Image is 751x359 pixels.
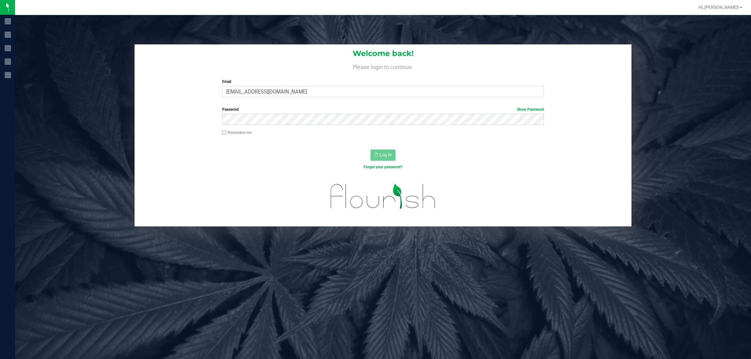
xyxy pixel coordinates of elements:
[517,107,544,112] a: Show Password
[222,130,252,135] label: Remember me
[222,131,227,135] input: Remember me
[698,5,739,10] span: Hi, [PERSON_NAME]!
[380,152,392,157] span: Log In
[321,176,445,216] img: flourish_logo.svg
[135,63,631,70] h4: Please login to continue.
[135,49,631,58] h1: Welcome back!
[222,107,239,112] span: Password
[370,149,396,161] button: Log In
[222,79,544,84] label: Email
[364,165,402,169] a: Forgot your password?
